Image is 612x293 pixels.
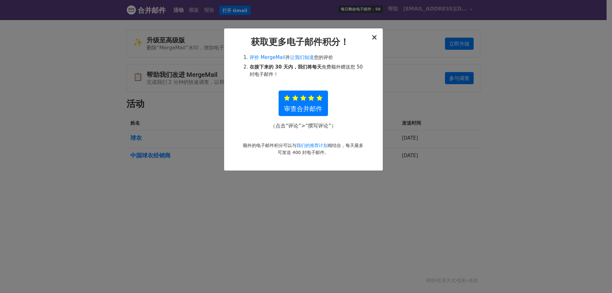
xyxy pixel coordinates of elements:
[251,37,349,47] font: 获取更多电子邮件积分！
[314,55,333,60] font: 您的评价
[580,262,612,293] iframe: 聊天小部件
[290,55,314,60] a: 让我们知道
[322,64,341,70] font: 免费额外
[250,64,363,77] font: 赠送您 50 封电子邮件！
[250,55,285,60] a: 评价 MergeMail
[296,143,328,148] a: 我们的推荐计划
[285,55,290,60] font: 并
[278,143,363,155] font: 相结合，每天最多可发送 400 封电子邮件。
[371,33,377,41] button: 关闭
[284,105,322,112] font: 审查合并邮件
[250,64,322,70] font: 在接下来的 30 天内，我们将每天
[371,33,377,42] font: ×
[243,143,296,148] font: 额外的电子邮件积分可以与
[270,123,336,129] font: （点击“评论”>“撰写评论”）
[279,91,328,116] a: 审查合并邮件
